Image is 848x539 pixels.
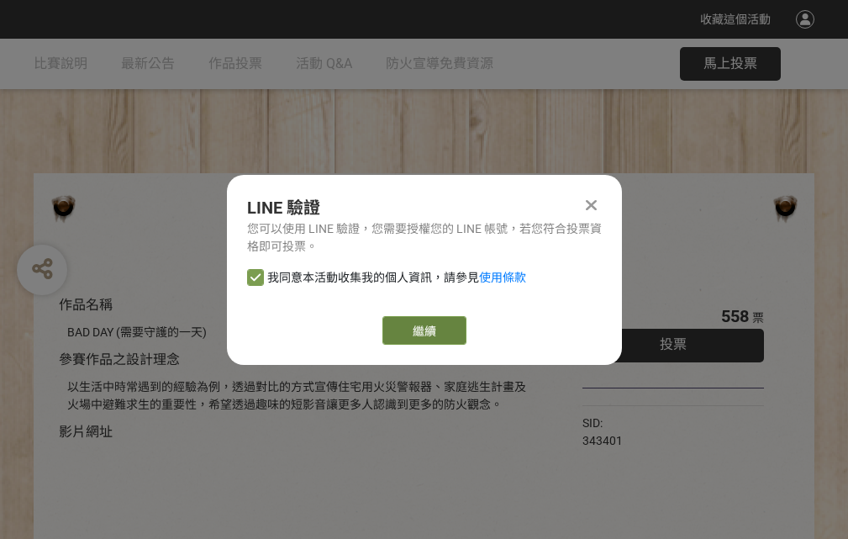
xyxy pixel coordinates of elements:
span: SID: 343401 [582,416,623,447]
span: 比賽說明 [34,55,87,71]
iframe: Facebook Share [627,415,711,431]
span: 票 [752,311,764,325]
span: 我同意本活動收集我的個人資訊，請參見 [267,269,526,287]
div: 您可以使用 LINE 驗證，您需要授權您的 LINE 帳號，若您符合投票資格即可投票。 [247,220,602,256]
a: 作品投票 [208,39,262,89]
span: 最新公告 [121,55,175,71]
span: 影片網址 [59,424,113,440]
span: 作品名稱 [59,297,113,313]
a: 比賽說明 [34,39,87,89]
a: 防火宣導免費資源 [386,39,493,89]
span: 參賽作品之設計理念 [59,351,180,367]
span: 收藏這個活動 [700,13,771,26]
span: 活動 Q&A [296,55,352,71]
div: LINE 驗證 [247,195,602,220]
span: 防火宣導免費資源 [386,55,493,71]
a: 使用條款 [479,271,526,284]
a: 繼續 [382,316,466,345]
button: 馬上投票 [680,47,781,81]
div: 以生活中時常遇到的經驗為例，透過對比的方式宣傳住宅用火災警報器、家庭逃生計畫及火場中避難求生的重要性，希望透過趣味的短影音讓更多人認識到更多的防火觀念。 [67,378,532,414]
span: 558 [721,306,749,326]
span: 作品投票 [208,55,262,71]
span: 投票 [660,336,687,352]
span: 馬上投票 [703,55,757,71]
a: 最新公告 [121,39,175,89]
div: BAD DAY (需要守護的一天) [67,324,532,341]
a: 活動 Q&A [296,39,352,89]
